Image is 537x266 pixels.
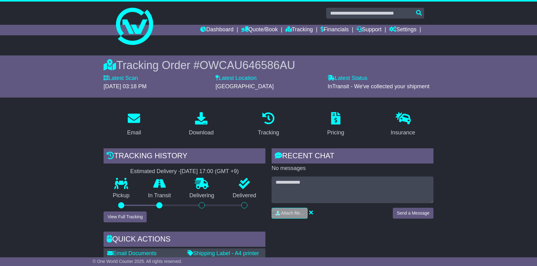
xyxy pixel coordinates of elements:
[258,129,279,137] div: Tracking
[123,110,145,139] a: Email
[387,110,419,139] a: Insurance
[328,75,367,82] label: Latest Status
[272,165,433,172] p: No messages
[327,129,344,137] div: Pricing
[272,148,433,165] div: RECENT CHAT
[254,110,283,139] a: Tracking
[241,25,278,35] a: Quote/Book
[185,110,218,139] a: Download
[188,250,259,256] a: Shipping Label - A4 printer
[189,129,214,137] div: Download
[200,25,233,35] a: Dashboard
[321,25,349,35] a: Financials
[104,211,147,222] button: View Full Tracking
[286,25,313,35] a: Tracking
[104,168,265,175] div: Estimated Delivery -
[389,25,416,35] a: Settings
[200,59,295,72] span: OWCAU646586AU
[328,83,430,89] span: InTransit - We've collected your shipment
[127,129,141,137] div: Email
[104,192,139,199] p: Pickup
[357,25,382,35] a: Support
[104,59,433,72] div: Tracking Order #
[104,148,265,165] div: Tracking history
[104,75,138,82] label: Latest Scan
[393,208,433,219] button: Send a Message
[180,168,239,175] div: [DATE] 17:00 (GMT +9)
[323,110,348,139] a: Pricing
[107,250,157,256] a: Email Documents
[391,129,415,137] div: Insurance
[104,83,147,89] span: [DATE] 03:18 PM
[93,259,182,264] span: © One World Courier 2025. All rights reserved.
[224,192,266,199] p: Delivered
[215,83,273,89] span: [GEOGRAPHIC_DATA]
[139,192,180,199] p: In Transit
[215,75,256,82] label: Latest Location
[180,192,224,199] p: Delivering
[104,232,265,248] div: Quick Actions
